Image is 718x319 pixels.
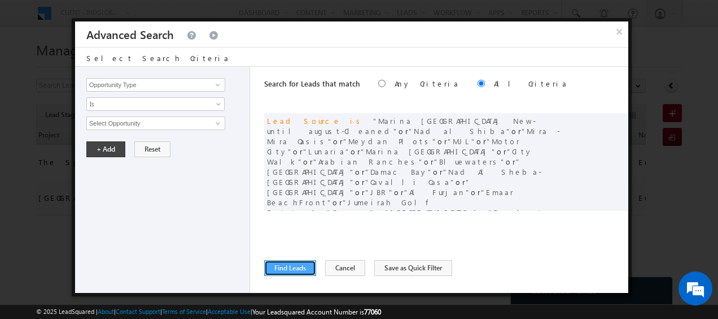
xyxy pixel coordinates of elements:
a: About [98,308,114,315]
span: Marina [GEOGRAPHIC_DATA] New- until august-Cleaned [267,116,536,136]
span: or or or or or or or or or or or or or or or or or or or or or or or or or or or or or or or or [267,116,560,309]
span: Emaar BeachFront [267,187,514,207]
button: Find Leads [264,260,316,276]
span: Jumeirah Golf Estates [267,197,435,217]
span: is [350,116,364,126]
span: City Walk [267,146,533,166]
div: Chat with us now [59,59,190,74]
span: © 2025 LeadSquared | | | | | [36,307,381,317]
label: Any Criteria [395,79,459,88]
button: Cancel [325,260,365,276]
em: Start Chat [154,244,205,260]
a: Acceptable Use [208,308,251,315]
span: Lead Source [267,116,341,126]
span: Your Leadsquared Account Number is [252,308,381,316]
span: Nad al Shiba [409,126,511,136]
span: Arabian Ranches [313,157,424,166]
span: MJL [448,136,476,146]
h3: Advanced Search [86,21,174,47]
span: [GEOGRAPHIC_DATA] [267,177,471,197]
a: Contact Support [116,308,160,315]
input: Type to Search [86,117,225,130]
span: Bluewaters [434,157,506,166]
span: 77060 [364,308,381,316]
span: Nad Al Sheba-[GEOGRAPHIC_DATA] [267,167,541,187]
span: Mira - Mira Oasis [267,126,560,146]
button: + Add [86,141,125,157]
span: Greens [327,208,375,217]
textarea: Type your message and hit 'Enter' [15,105,206,235]
span: Is [87,99,209,109]
a: Show All Items [209,118,224,129]
span: Select Search Criteria [86,53,230,63]
span: Al Furjan [404,187,471,197]
a: Terms of Service [162,308,206,315]
img: d_60004797649_company_0_60004797649 [19,59,47,74]
span: Cavalli Casa [365,177,456,187]
div: Minimize live chat window [185,6,212,33]
span: Damac Bay [365,167,433,176]
button: Reset [134,141,170,157]
a: Show All Items [209,79,224,90]
a: Is [86,97,225,111]
span: Marina [GEOGRAPHIC_DATA] [361,146,497,156]
button: × [610,21,628,41]
span: [GEOGRAPHIC_DATA] [267,157,521,176]
button: Save as Quick Filter [374,260,452,276]
input: Type to Search [86,78,225,92]
span: JBR [365,187,394,197]
span: [GEOGRAPHIC_DATA] [385,208,478,217]
label: All Criteria [494,79,568,88]
span: Lunaria [303,146,351,156]
span: Search for Leads that match [264,79,360,88]
span: Motor City [267,136,520,156]
span: Meydan Plots [343,136,437,146]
